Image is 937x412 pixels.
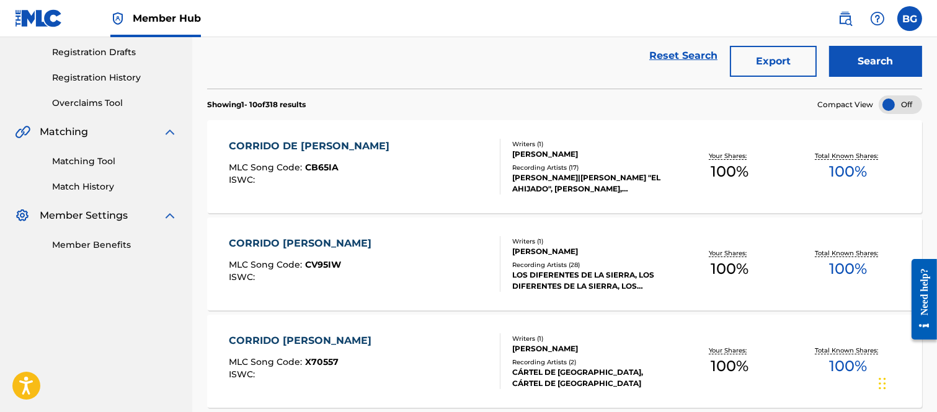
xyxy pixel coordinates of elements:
[229,356,305,367] span: MLC Song Code :
[865,6,890,31] div: Help
[52,180,177,193] a: Match History
[512,246,670,257] div: [PERSON_NAME]
[52,155,177,168] a: Matching Tool
[870,11,885,26] img: help
[709,248,750,258] p: Your Shares:
[229,162,305,173] span: MLC Song Code :
[229,333,378,348] div: CORRIDO [PERSON_NAME]
[52,46,177,59] a: Registration Drafts
[711,258,748,280] span: 100 %
[830,355,868,377] span: 100 %
[229,236,378,251] div: CORRIDO [PERSON_NAME]
[815,248,882,258] p: Total Known Shares:
[815,346,882,355] p: Total Known Shares:
[15,125,30,139] img: Matching
[15,208,30,223] img: Member Settings
[709,151,750,160] p: Your Shares:
[512,260,670,270] div: Recording Artists ( 28 )
[40,208,128,223] span: Member Settings
[815,151,882,160] p: Total Known Shares:
[512,357,670,367] div: Recording Artists ( 2 )
[52,97,177,110] a: Overclaims Tool
[229,259,305,270] span: MLC Song Code :
[512,172,670,195] div: [PERSON_NAME]|[PERSON_NAME] "EL AHIJADO", [PERSON_NAME], [PERSON_NAME], [PERSON_NAME], EL [PERSON...
[875,353,937,412] iframe: Chat Widget
[110,11,125,26] img: Top Rightsholder
[229,174,258,185] span: ISWC :
[711,355,748,377] span: 100 %
[512,270,670,292] div: LOS DIFERENTES DE LA SIERRA, LOS DIFERENTES DE LA SIERRA, LOS DIFERENTES DE LA SIERRA, LOS DIFERE...
[229,271,258,283] span: ISWC :
[512,139,670,149] div: Writers ( 1 )
[875,353,937,412] div: Widget de chat
[133,11,201,25] span: Member Hub
[512,367,670,389] div: CÁRTEL DE [GEOGRAPHIC_DATA], CÁRTEL DE [GEOGRAPHIC_DATA]
[162,208,177,223] img: expand
[711,160,748,183] span: 100 %
[305,162,339,173] span: CB65IA
[229,139,396,154] div: CORRIDO DE [PERSON_NAME]
[643,42,724,69] a: Reset Search
[829,46,922,77] button: Search
[207,217,922,310] a: CORRIDO [PERSON_NAME]MLC Song Code:CV95IWISWC:Writers (1)[PERSON_NAME]Recording Artists (28)LOS D...
[512,343,670,354] div: [PERSON_NAME]
[229,369,258,380] span: ISWC :
[902,250,937,349] iframe: Resource Center
[512,149,670,160] div: [PERSON_NAME]
[162,125,177,139] img: expand
[15,9,63,27] img: MLC Logo
[207,120,922,213] a: CORRIDO DE [PERSON_NAME]MLC Song Code:CB65IAISWC:Writers (1)[PERSON_NAME]Recording Artists (17)[P...
[512,334,670,343] div: Writers ( 1 )
[830,258,868,280] span: 100 %
[207,99,306,110] p: Showing 1 - 10 of 318 results
[817,99,873,110] span: Compact View
[897,6,922,31] div: User Menu
[52,239,177,252] a: Member Benefits
[730,46,817,77] button: Export
[305,356,339,367] span: X70557
[833,6,858,31] a: Public Search
[52,71,177,84] a: Registration History
[830,160,868,183] span: 100 %
[305,259,341,270] span: CV95IW
[838,11,853,26] img: search
[512,237,670,246] div: Writers ( 1 )
[709,346,750,355] p: Your Shares:
[512,163,670,172] div: Recording Artists ( 17 )
[40,125,88,139] span: Matching
[207,315,922,408] a: CORRIDO [PERSON_NAME]MLC Song Code:X70557ISWC:Writers (1)[PERSON_NAME]Recording Artists (2)CÁRTEL...
[879,365,886,402] div: Arrastrar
